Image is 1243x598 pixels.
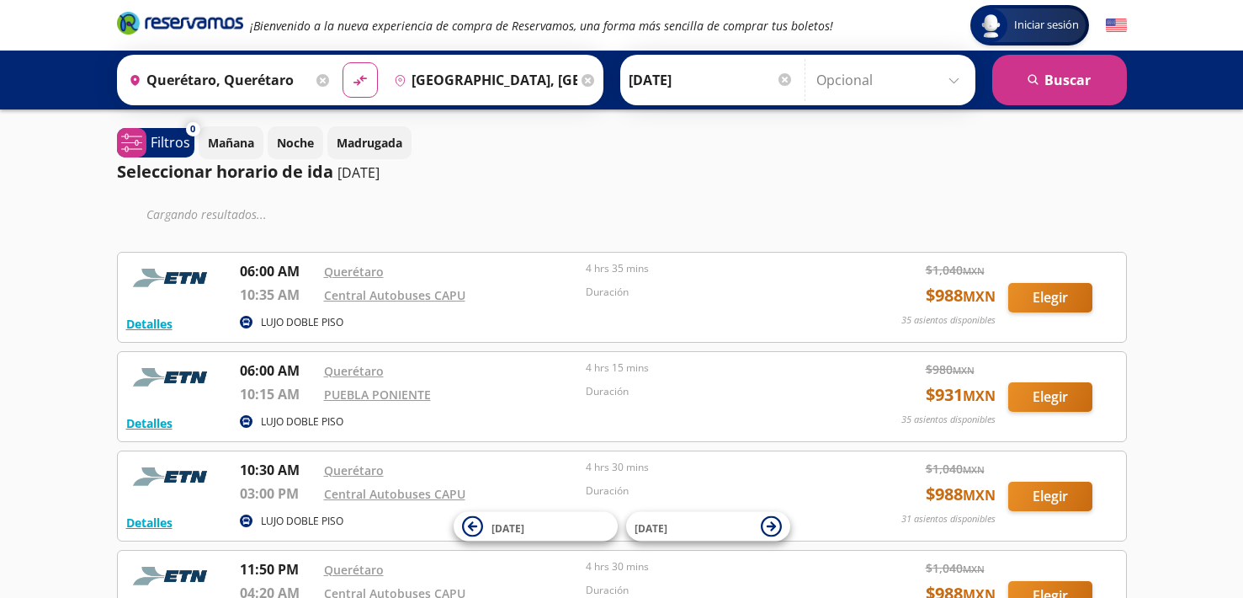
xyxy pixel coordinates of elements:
[963,486,996,505] small: MXN
[324,562,384,578] a: Querétaro
[953,364,975,376] small: MXN
[1008,482,1092,511] button: Elegir
[126,315,173,333] button: Detalles
[926,360,975,378] span: $ 980
[324,486,465,502] a: Central Autobuses CAPU
[963,463,985,476] small: MXN
[926,283,996,308] span: $ 988
[324,363,384,379] a: Querétaro
[586,261,840,276] p: 4 hrs 35 mins
[586,483,840,499] p: Duración
[240,285,316,305] p: 10:35 AM
[992,55,1127,105] button: Buscar
[586,285,840,300] p: Duración
[261,514,343,529] p: LUJO DOBLE PISO
[901,313,996,328] p: 35 asientos disponibles
[454,512,618,542] button: [DATE]
[926,482,996,507] span: $ 988
[629,59,794,101] input: Elegir Fecha
[586,559,840,574] p: 4 hrs 30 mins
[324,264,384,280] a: Querétaro
[586,583,840,598] p: Duración
[901,413,996,427] p: 35 asientos disponibles
[337,134,402,152] p: Madrugada
[1007,17,1086,34] span: Iniciar sesión
[327,126,412,159] button: Madrugada
[190,122,195,136] span: 0
[126,514,173,531] button: Detalles
[240,483,316,504] p: 03:00 PM
[324,462,384,478] a: Querétaro
[117,10,243,35] i: Brand Logo
[324,387,431,403] a: PUEBLA PONIENTE
[1008,382,1092,412] button: Elegir
[586,360,840,376] p: 4 hrs 15 mins
[1008,283,1092,312] button: Elegir
[963,287,996,306] small: MXN
[151,132,190,152] p: Filtros
[146,206,267,222] em: Cargando resultados ...
[387,59,577,101] input: Buscar Destino
[126,559,219,593] img: RESERVAMOS
[963,563,985,575] small: MXN
[626,512,790,542] button: [DATE]
[926,382,996,408] span: $ 931
[240,261,316,281] p: 06:00 AM
[926,559,985,577] span: $ 1,040
[240,460,316,480] p: 10:30 AM
[240,559,316,579] p: 11:50 PM
[901,512,996,526] p: 31 asientos disponibles
[586,460,840,475] p: 4 hrs 30 mins
[126,460,219,494] img: RESERVAMOS
[117,10,243,40] a: Brand Logo
[117,159,333,184] p: Seleccionar horario de ida
[122,59,312,101] input: Buscar Origen
[261,414,343,430] p: LUJO DOBLE PISO
[117,128,194,158] button: 0Filtros
[208,134,254,152] p: Mañana
[926,460,985,478] span: $ 1,040
[324,287,465,303] a: Central Autobuses CAPU
[816,59,967,101] input: Opcional
[240,384,316,404] p: 10:15 AM
[1106,15,1127,36] button: English
[240,360,316,381] p: 06:00 AM
[635,521,667,535] span: [DATE]
[250,18,833,34] em: ¡Bienvenido a la nueva experiencia de compra de Reservamos, una forma más sencilla de comprar tus...
[491,521,524,535] span: [DATE]
[963,264,985,277] small: MXN
[926,261,985,279] span: $ 1,040
[337,163,380,183] p: [DATE]
[126,261,219,295] img: RESERVAMOS
[126,360,219,394] img: RESERVAMOS
[261,315,343,330] p: LUJO DOBLE PISO
[586,384,840,399] p: Duración
[199,126,263,159] button: Mañana
[277,134,314,152] p: Noche
[126,414,173,432] button: Detalles
[268,126,323,159] button: Noche
[963,387,996,405] small: MXN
